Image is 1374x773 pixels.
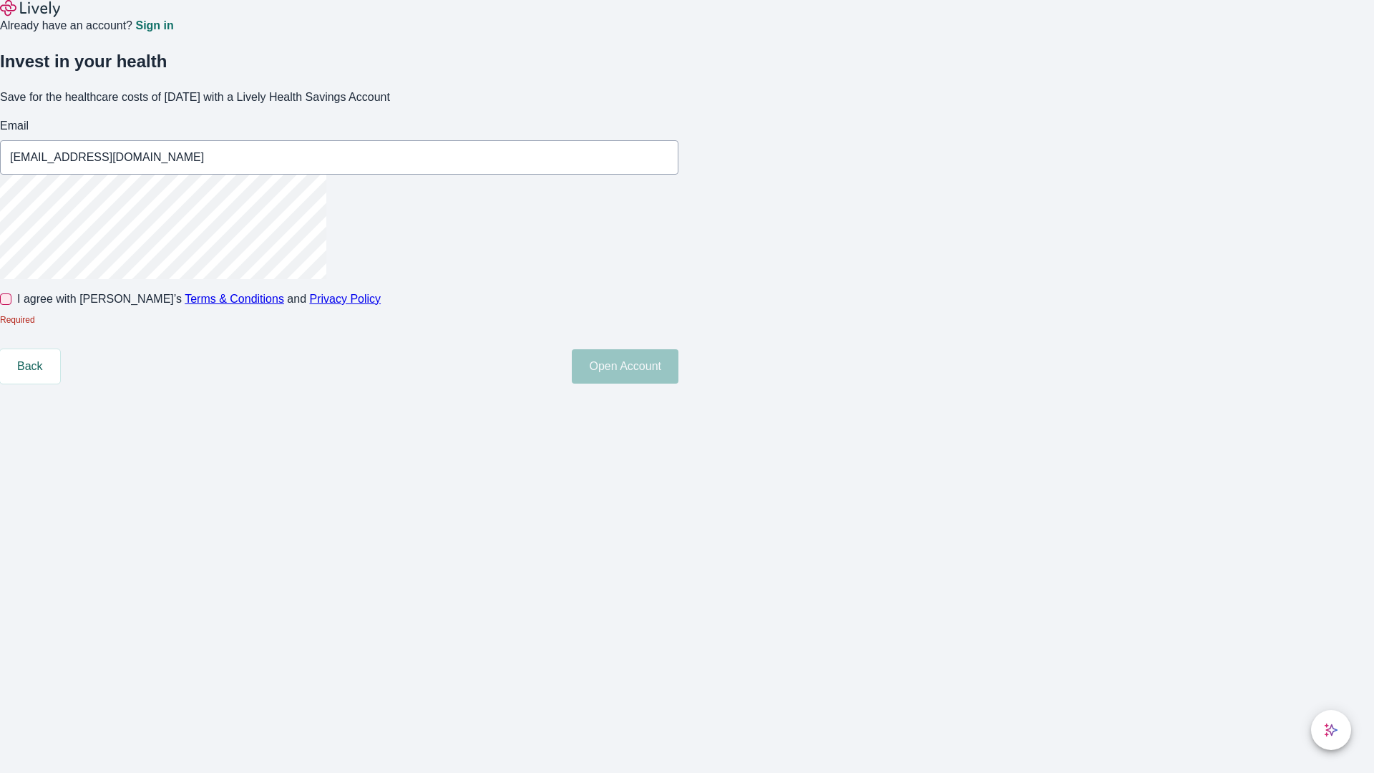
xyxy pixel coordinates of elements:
[17,291,381,308] span: I agree with [PERSON_NAME]’s and
[1311,710,1351,750] button: chat
[1324,723,1338,737] svg: Lively AI Assistant
[135,20,173,31] a: Sign in
[185,293,284,305] a: Terms & Conditions
[310,293,381,305] a: Privacy Policy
